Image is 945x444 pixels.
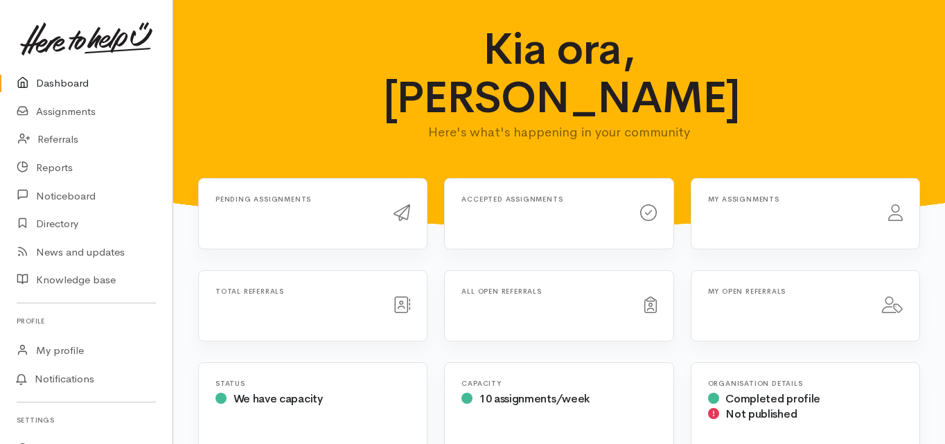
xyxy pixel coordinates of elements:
span: Not published [725,407,797,421]
h6: Pending assignments [215,195,377,203]
h6: All open referrals [461,287,627,295]
h6: Status [215,380,410,387]
h1: Kia ora, [PERSON_NAME] [383,25,736,123]
h6: Accepted assignments [461,195,623,203]
p: Here's what's happening in your community [383,123,736,142]
h6: Total referrals [215,287,377,295]
h6: My open referrals [708,287,865,295]
span: We have capacity [233,391,323,406]
h6: Settings [17,411,156,429]
span: Completed profile [725,391,820,406]
h6: My assignments [708,195,872,203]
h6: Capacity [461,380,656,387]
h6: Profile [17,312,156,330]
span: 10 assignments/week [479,391,590,406]
h6: Organisation Details [708,380,903,387]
